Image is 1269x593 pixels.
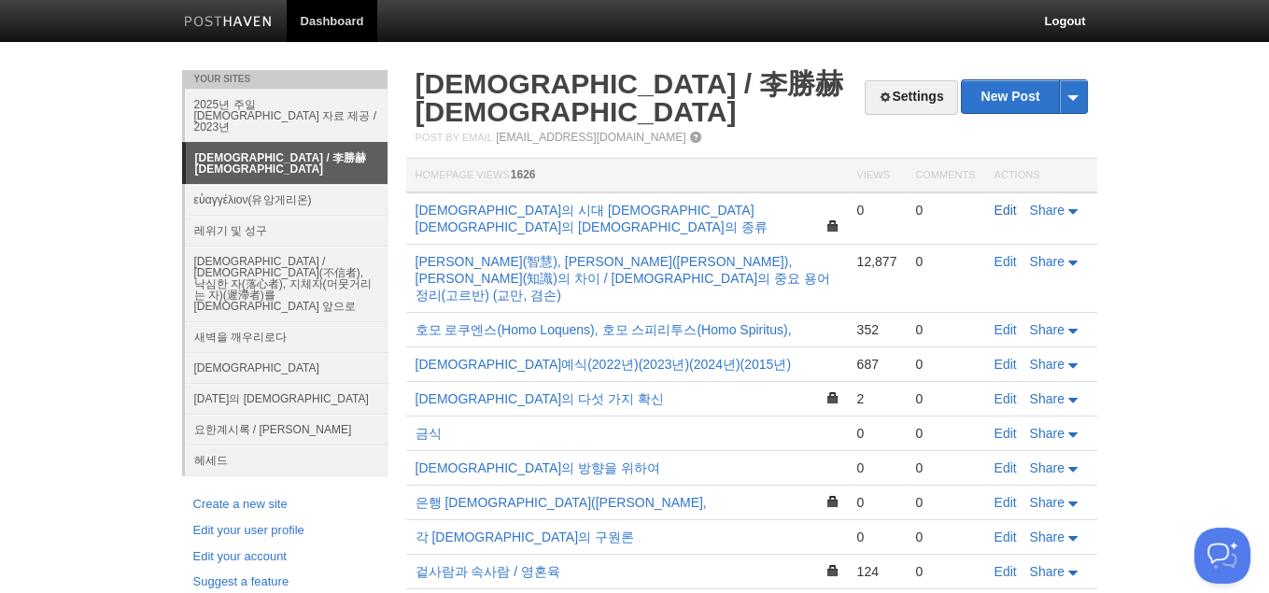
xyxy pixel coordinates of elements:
a: Edit [994,203,1017,218]
th: Actions [985,159,1097,193]
a: Edit [994,254,1017,269]
div: 0 [915,494,975,511]
div: 0 [857,202,897,219]
a: [EMAIL_ADDRESS][DOMAIN_NAME] [496,131,685,144]
a: Edit [994,495,1017,510]
a: Edit [994,564,1017,579]
span: Post by Email [416,132,493,143]
a: Edit [994,529,1017,544]
div: 0 [857,425,897,442]
th: Comments [906,159,984,193]
a: εὐαγγέλιον(유앙게리온) [185,184,388,215]
a: 새벽을 깨우리로다 [185,321,388,352]
a: [PERSON_NAME](智慧), [PERSON_NAME]([PERSON_NAME]), [PERSON_NAME](知識)의 차이 / [DEMOGRAPHIC_DATA]의 중요 용... [416,254,830,303]
a: [DEMOGRAPHIC_DATA]의 방향을 위하여 [416,460,660,475]
a: Create a new site [193,495,376,515]
span: 1626 [511,168,536,181]
img: Posthaven-bar [184,16,273,30]
a: Edit [994,426,1017,441]
div: 0 [915,321,975,338]
a: 요한계시록 / [PERSON_NAME] [185,414,388,445]
div: 687 [857,356,897,373]
span: Share [1030,322,1065,337]
div: 0 [857,459,897,476]
a: Edit your user profile [193,521,376,541]
span: Share [1030,426,1065,441]
th: Homepage Views [406,159,848,193]
a: Edit [994,322,1017,337]
a: [DEMOGRAPHIC_DATA] [185,352,388,383]
div: 0 [915,390,975,407]
a: 겉사람과 속사람 / 영혼육 [416,564,561,579]
div: 0 [915,202,975,219]
span: Share [1030,391,1065,406]
iframe: Help Scout Beacon - Open [1194,528,1250,584]
span: Share [1030,564,1065,579]
a: Settings [865,80,957,115]
a: [DEMOGRAPHIC_DATA] / [DEMOGRAPHIC_DATA](不信者), 낙심한 자(落心者), 지체자(머뭇거리는 자)(遲滯者)를 [DEMOGRAPHIC_DATA] 앞으로 [185,246,388,321]
a: New Post [962,80,1086,113]
span: Share [1030,254,1065,269]
li: Your Sites [182,70,388,89]
div: 0 [915,425,975,442]
div: 0 [915,356,975,373]
span: Share [1030,529,1065,544]
a: 호모 로쿠엔스(Homo Loquens), 호모 스피리투스(Homo Spiritus), [416,322,792,337]
div: 0 [915,253,975,270]
a: 금식 [416,426,442,441]
span: Share [1030,357,1065,372]
a: 레위기 및 성구 [185,215,388,246]
div: 0 [915,459,975,476]
a: [DEMOGRAPHIC_DATA]의 다섯 가지 확신 [416,391,664,406]
a: [DEMOGRAPHIC_DATA]의 시대 [DEMOGRAPHIC_DATA] [DEMOGRAPHIC_DATA]의 [DEMOGRAPHIC_DATA]의 종류 [416,203,768,234]
a: Edit your account [193,547,376,567]
span: Share [1030,203,1065,218]
div: 0 [857,529,897,545]
th: Views [848,159,907,193]
a: 각 [DEMOGRAPHIC_DATA]의 구원론 [416,529,634,544]
div: 352 [857,321,897,338]
a: [DEMOGRAPHIC_DATA] / 李勝赫[DEMOGRAPHIC_DATA] [416,68,844,127]
a: 은행 [DEMOGRAPHIC_DATA]([PERSON_NAME], [416,495,707,510]
a: Edit [994,391,1017,406]
a: Suggest a feature [193,572,376,592]
div: 0 [857,494,897,511]
a: [DATE]의 [DEMOGRAPHIC_DATA] [185,383,388,414]
span: Share [1030,460,1065,475]
a: Edit [994,357,1017,372]
a: [DEMOGRAPHIC_DATA]예식(2022년)(2023년)(2024년)(2015년) [416,357,792,372]
span: Share [1030,495,1065,510]
div: 0 [915,529,975,545]
a: Edit [994,460,1017,475]
div: 2 [857,390,897,407]
a: 헤세드 [185,445,388,475]
div: 124 [857,563,897,580]
div: 12,877 [857,253,897,270]
div: 0 [915,563,975,580]
a: 2025년 주일 [DEMOGRAPHIC_DATA] 자료 제공 / 2023년 [185,89,388,142]
a: [DEMOGRAPHIC_DATA] / 李勝赫[DEMOGRAPHIC_DATA] [186,143,388,184]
